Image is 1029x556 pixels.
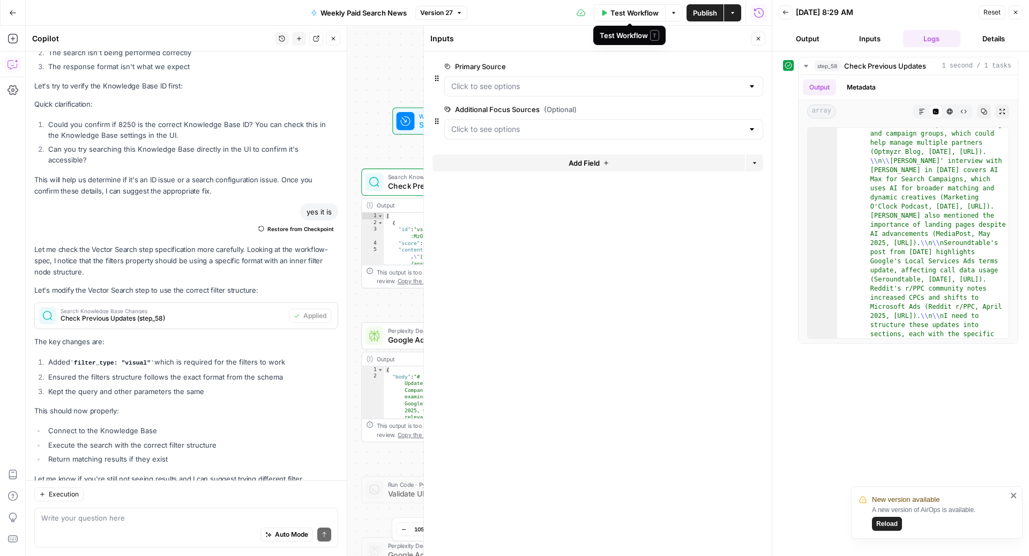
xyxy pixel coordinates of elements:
li: Kept the query and other parameters the same [46,386,338,397]
button: Metadata [840,79,882,95]
button: Execution [34,487,84,501]
span: Test Workflow [610,8,659,18]
span: Execution [49,490,79,499]
button: Publish [687,4,724,21]
span: Publish [693,8,717,18]
p: Let's try to verify the Knowledge Base ID first: [34,80,338,92]
input: Click to see options [451,124,743,135]
div: This output is too large & has been abbreviated for review. to view the full content. [377,268,532,286]
p: Let's modify the Vector Search step to use the correct filter structure: [34,285,338,296]
button: Applied [289,309,331,323]
button: Logs [903,30,961,47]
button: 1 second / 1 tasks [799,57,1018,75]
button: Weekly Paid Search News [304,4,413,21]
div: Perplexity Deep ResearchGoogle Ads Weekly UpdatesStep 22Output{ "body":"# Latest Google Search Ad... [361,322,536,442]
span: Search Knowledge Base Changes [61,308,285,314]
button: Add Field [433,154,745,172]
span: Restore from Checkpoint [267,225,334,233]
span: Perplexity Deep Research [388,541,506,550]
span: Check Previous Updates [844,61,926,71]
button: Details [965,30,1023,47]
div: Search Knowledge BaseCheck Previous UpdatesStep 58Output[ { "id":"vsdid:1991690:rid :MzOFBdZTQnpb... [361,168,536,288]
p: This will help us determine if it's an ID issue or a search configuration issue. Once you confirm... [34,174,338,197]
div: 3 [362,226,384,240]
code: filter_type: "visual" [70,360,154,366]
span: Applied [303,311,326,321]
div: A new version of AirOps is available. [872,505,1007,531]
div: This output is too large & has been abbreviated for review. to view the full content. [377,421,532,440]
li: The response format isn't what we expect [46,61,338,72]
div: 2 [362,219,384,226]
span: Version 27 [420,8,453,18]
span: Validate URL Paths [388,488,502,499]
button: Output [779,30,837,47]
span: Search Knowledge Base [388,173,502,182]
button: Auto Mode [260,528,313,542]
button: close [1010,491,1018,500]
span: Copy the output [398,432,441,439]
li: The search isn't being performed correctly [46,47,338,58]
span: Google Ads Weekly Updates [388,334,502,345]
button: Reset [979,5,1005,19]
span: Auto Mode [275,530,308,539]
span: step_58 [815,61,840,71]
span: (Optional) [544,104,577,115]
span: Weekly Paid Search News [320,8,407,18]
span: 1 second / 1 tasks [942,61,1011,71]
p: This should now properly: [34,405,338,417]
span: Check Previous Updates (step_58) [61,314,285,323]
div: 1 second / 1 tasks [799,75,1018,343]
p: The key changes are: [34,336,338,347]
span: Perplexity Deep Research [388,327,502,336]
button: Test Workflow [594,4,666,21]
div: Output [377,201,505,210]
span: Reset [983,8,1001,17]
div: 1 [362,366,384,373]
li: Connect to the Knowledge Base [46,425,338,436]
p: Let me check the Vector Search step specification more carefully. Looking at the workflow-spec, I... [34,244,338,278]
button: Restore from Checkpoint [254,223,338,235]
span: 105% [414,525,429,533]
span: Check Previous Updates [388,181,502,192]
div: yes it is [300,203,338,220]
span: Add Field [569,158,600,168]
div: 4 [362,240,384,247]
div: Test Workflow [600,30,659,41]
button: Reload [872,517,902,531]
span: T [650,30,659,41]
span: Run Code · Python [388,480,502,489]
p: Quick clarification: [34,99,338,110]
div: WorkflowSet InputsInputs [361,107,536,135]
span: Copy the output [398,278,441,285]
div: Run Code · PythonValidate URL PathsStep 43 [361,476,536,503]
div: Inputs [430,33,748,44]
button: Output [803,79,836,95]
li: Return matching results if they exist [46,454,338,464]
input: Click to see options [451,81,743,92]
button: Version 27 [415,6,467,20]
span: Toggle code folding, rows 1 through 7 [377,213,384,220]
button: Inputs [841,30,899,47]
label: Primary Source [444,61,703,72]
li: Ensured the filters structure follows the exact format from the schema [46,372,338,382]
li: Execute the search with the correct filter structure [46,440,338,450]
span: Toggle code folding, rows 1 through 3 [377,366,384,373]
li: Can you try searching this Knowledge Base directly in the UI to confirm it's accessible? [46,144,338,165]
div: Output [377,354,505,364]
div: 1 [362,213,384,220]
span: New version available [872,494,939,505]
li: Could you confirm if 8250 is the correct Knowledge Base ID? You can check this in the Knowledge B... [46,119,338,140]
span: Toggle code folding, rows 2 through 6 [377,219,384,226]
span: array [807,105,836,118]
p: Let me know if you're still not seeing results and I can suggest trying different filter configur... [34,473,338,496]
span: Reload [876,519,898,529]
li: Added which is required for the filters to work [46,357,338,368]
label: Additional Focus Sources [444,104,703,115]
div: Copilot [32,33,272,44]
